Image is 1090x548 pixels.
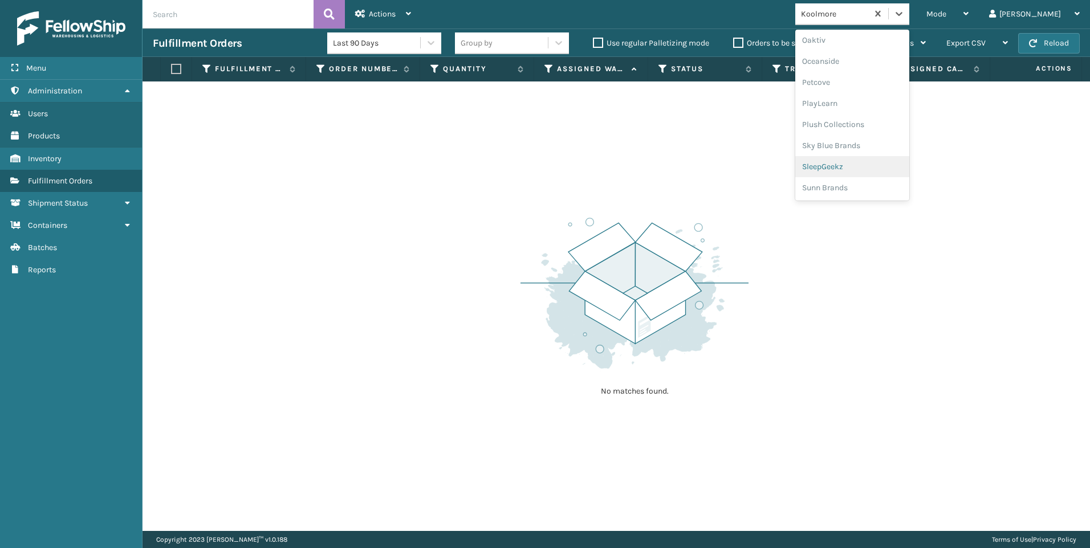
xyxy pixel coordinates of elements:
[17,11,125,46] img: logo
[28,131,60,141] span: Products
[156,531,287,548] p: Copyright 2023 [PERSON_NAME]™ v 1.0.188
[1000,59,1079,78] span: Actions
[215,64,284,74] label: Fulfillment Order Id
[795,156,909,177] div: SleepGeekz
[26,63,46,73] span: Menu
[795,114,909,135] div: Plush Collections
[461,37,493,49] div: Group by
[557,64,626,74] label: Assigned Warehouse
[795,93,909,114] div: PlayLearn
[785,64,854,74] label: Tracking Number
[28,109,48,118] span: Users
[28,243,57,252] span: Batches
[795,177,909,198] div: Sunn Brands
[443,64,512,74] label: Quantity
[593,38,709,48] label: Use regular Palletizing mode
[28,154,62,163] span: Inventory
[28,265,56,275] span: Reports
[671,64,740,74] label: Status
[369,9,396,19] span: Actions
[795,51,909,72] div: Oceanside
[795,72,909,93] div: Petcove
[733,38,844,48] label: Orders to be shipped [DATE]
[926,9,946,19] span: Mode
[153,36,242,50] h3: Fulfillment Orders
[992,531,1076,548] div: |
[801,8,869,20] div: Koolmore
[1033,535,1076,543] a: Privacy Policy
[1018,33,1080,54] button: Reload
[28,220,67,230] span: Containers
[899,64,968,74] label: Assigned Carrier Service
[795,30,909,51] div: Oaktiv
[333,37,421,49] div: Last 90 Days
[28,86,82,96] span: Administration
[795,135,909,156] div: Sky Blue Brands
[329,64,398,74] label: Order Number
[28,176,92,186] span: Fulfillment Orders
[946,38,986,48] span: Export CSV
[28,198,88,208] span: Shipment Status
[992,535,1031,543] a: Terms of Use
